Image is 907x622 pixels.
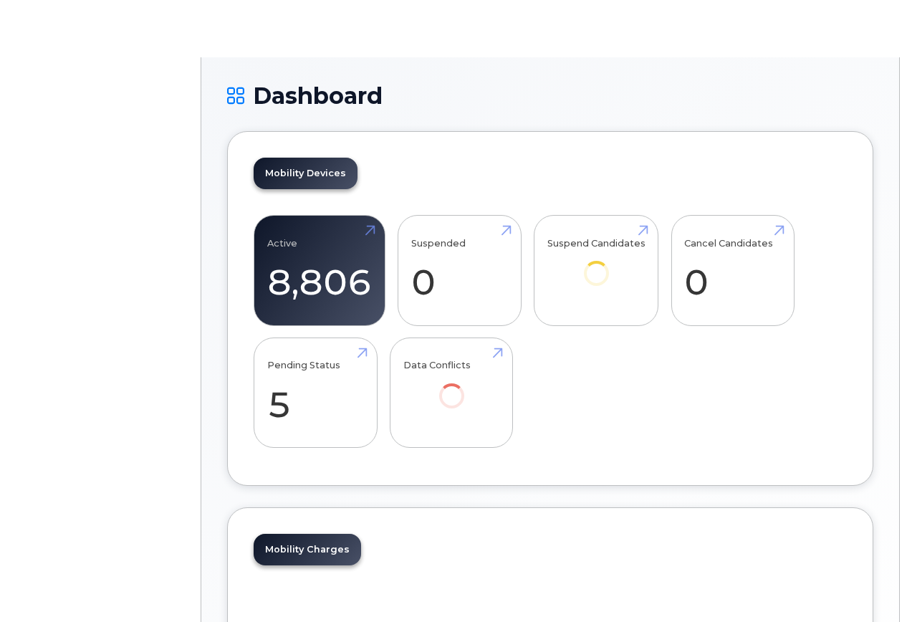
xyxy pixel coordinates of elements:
a: Data Conflicts [403,345,500,428]
a: Pending Status 5 [267,345,364,440]
a: Suspend Candidates [547,224,646,306]
a: Cancel Candidates 0 [684,224,781,318]
a: Active 8,806 [267,224,372,318]
a: Suspended 0 [411,224,508,318]
h1: Dashboard [227,83,873,108]
a: Mobility Charges [254,534,361,565]
a: Mobility Devices [254,158,357,189]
